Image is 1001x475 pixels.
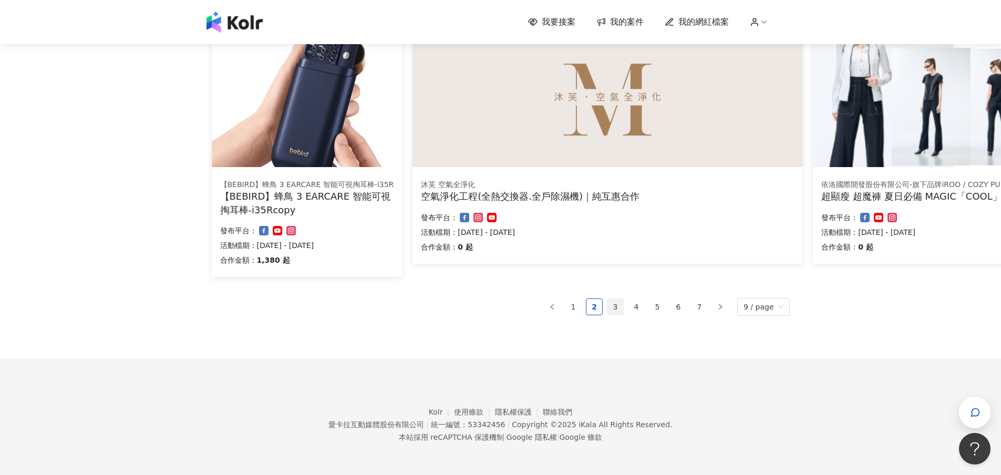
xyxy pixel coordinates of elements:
[628,299,644,315] a: 4
[454,408,495,416] a: 使用條款
[649,299,665,315] a: 5
[543,408,572,416] a: 聯絡我們
[649,298,666,315] li: 5
[458,241,473,253] p: 0 起
[678,16,729,28] span: 我的網紅檔案
[586,299,602,315] a: 2
[220,254,257,266] p: 合作金額：
[670,299,686,315] a: 6
[557,433,560,441] span: |
[549,304,555,310] span: left
[744,298,783,315] span: 9 / page
[737,298,790,316] div: Page Size
[426,420,429,429] span: |
[528,16,575,28] a: 我要接案
[712,298,729,315] li: Next Page
[670,298,687,315] li: 6
[610,16,644,28] span: 我的案件
[207,12,263,33] img: logo
[421,180,794,190] div: 沐芙 空氣全淨化
[565,298,582,315] li: 1
[257,254,290,266] p: 1,380 起
[328,420,424,429] div: 愛卡拉互動媒體股份有限公司
[421,211,458,224] p: 發布平台：
[579,420,596,429] a: iKala
[821,211,858,224] p: 發布平台：
[507,420,510,429] span: |
[504,433,507,441] span: |
[399,431,602,443] span: 本站採用 reCAPTCHA 保護機制
[665,16,729,28] a: 我的網紅檔案
[220,239,394,252] p: 活動檔期：[DATE] - [DATE]
[692,299,707,315] a: 7
[586,298,603,315] li: 2
[542,16,575,28] span: 我要接案
[544,298,561,315] li: Previous Page
[421,241,458,253] p: 合作金額：
[858,241,873,253] p: 0 起
[607,299,623,315] a: 3
[717,304,724,310] span: right
[607,298,624,315] li: 3
[712,298,729,315] button: right
[431,420,505,429] div: 統一編號：53342456
[565,299,581,315] a: 1
[495,408,543,416] a: 隱私權保護
[220,180,394,190] div: 【BEBIRD】蜂鳥 3 EARCARE 智能可視掏耳棒-i35R
[691,298,708,315] li: 7
[959,433,990,464] iframe: Help Scout Beacon - Open
[559,433,602,441] a: Google 條款
[212,28,403,167] img: 【BEBIRD】蜂鳥 3 EARCARE 智能可視掏耳棒-i35R
[544,298,561,315] button: left
[421,226,794,239] p: 活動檔期：[DATE] - [DATE]
[220,224,257,237] p: 發布平台：
[220,190,394,216] div: 【BEBIRD】蜂鳥 3 EARCARE 智能可視掏耳棒-i35Rcopy
[512,420,672,429] div: Copyright © 2025 All Rights Reserved.
[507,433,557,441] a: Google 隱私權
[429,408,454,416] a: Kolr
[821,241,858,253] p: 合作金額：
[628,298,645,315] li: 4
[596,16,644,28] a: 我的案件
[412,28,802,167] img: 空氣淨化工程
[421,190,794,203] div: 空氣淨化工程(全熱交換器.全戶除濕機)｜純互惠合作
